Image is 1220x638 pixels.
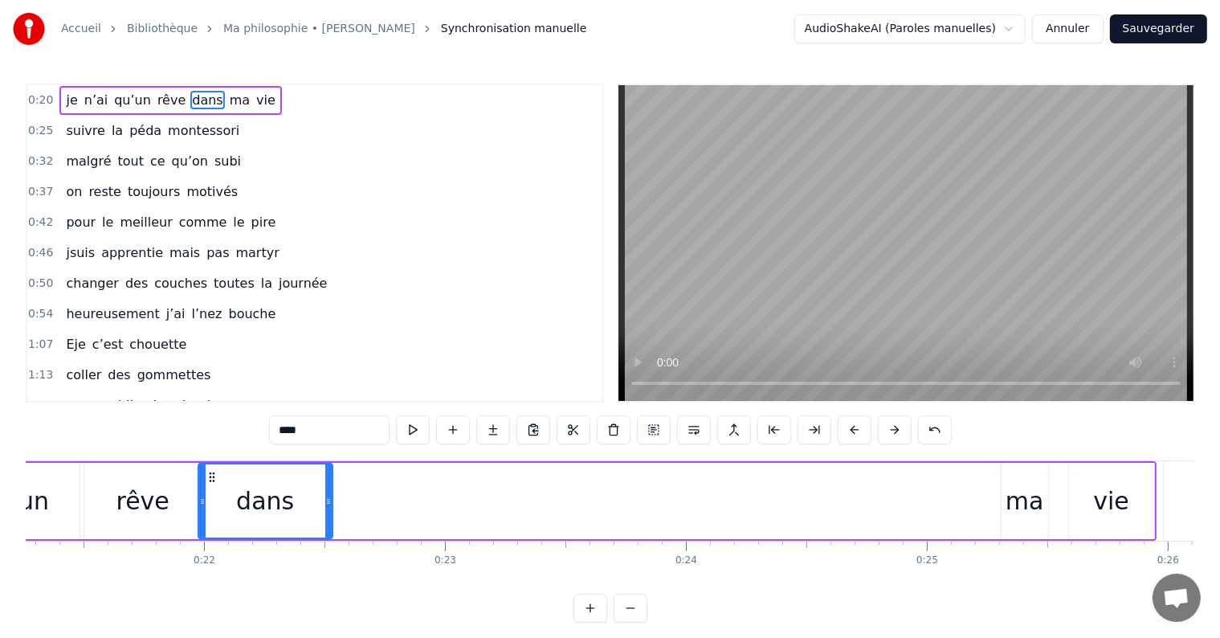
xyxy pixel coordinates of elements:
[64,121,106,140] span: suivre
[100,243,165,262] span: apprentie
[212,274,256,292] span: toutes
[128,335,188,354] span: chouette
[177,213,229,231] span: comme
[166,121,241,140] span: montessori
[124,274,149,292] span: des
[91,335,124,354] span: c’est
[231,213,246,231] span: le
[1157,554,1179,567] div: 0:26
[64,91,79,109] span: je
[64,182,84,201] span: on
[116,152,145,170] span: tout
[1006,483,1044,519] div: ma
[28,367,53,383] span: 1:13
[1110,14,1207,43] button: Sauvegarder
[1032,14,1103,43] button: Annuler
[64,213,97,231] span: pour
[223,21,415,37] a: Ma philosophie • [PERSON_NAME]
[61,21,586,37] nav: breadcrumb
[28,276,53,292] span: 0:50
[100,213,115,231] span: le
[28,215,53,231] span: 0:42
[228,91,251,109] span: ma
[255,91,277,109] span: vie
[28,398,53,414] span: 1:18
[64,152,112,170] span: malgré
[28,337,53,353] span: 1:07
[83,91,109,109] span: n’ai
[236,483,294,519] div: dans
[28,123,53,139] span: 0:25
[28,92,53,108] span: 0:20
[64,335,87,354] span: Eje
[127,21,198,37] a: Bibliothèque
[128,121,163,140] span: péda
[13,13,45,45] img: youka
[28,184,53,200] span: 0:37
[28,306,53,322] span: 0:54
[1153,574,1201,622] div: Ouvrir le chat
[259,274,274,292] span: la
[205,243,231,262] span: pas
[149,152,167,170] span: ce
[435,554,456,567] div: 0:23
[153,274,209,292] span: couches
[106,366,132,384] span: des
[176,396,232,415] span: dossiers
[168,243,202,262] span: mais
[190,91,224,109] span: dans
[64,396,97,415] span: sans
[170,152,210,170] span: qu’on
[64,243,96,262] span: jsuis
[190,305,224,323] span: l’nez
[100,396,148,415] span: oublier
[136,366,213,384] span: gommettes
[250,213,278,231] span: pire
[116,483,169,519] div: rêve
[61,21,101,37] a: Accueil
[235,243,281,262] span: martyr
[185,182,239,201] span: motivés
[126,182,182,201] span: toujours
[441,21,587,37] span: Synchronisation manuelle
[227,305,278,323] span: bouche
[28,153,53,170] span: 0:32
[213,152,243,170] span: subi
[87,182,123,201] span: reste
[1093,483,1129,519] div: vie
[64,305,161,323] span: heureusement
[916,554,938,567] div: 0:25
[110,121,124,140] span: la
[64,274,120,292] span: changer
[194,554,215,567] div: 0:22
[675,554,697,567] div: 0:24
[151,396,173,415] span: les
[112,91,153,109] span: qu’un
[28,245,53,261] span: 0:46
[156,91,187,109] span: rêve
[277,274,329,292] span: journée
[118,213,173,231] span: meilleur
[64,366,103,384] span: coller
[165,305,187,323] span: j’ai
